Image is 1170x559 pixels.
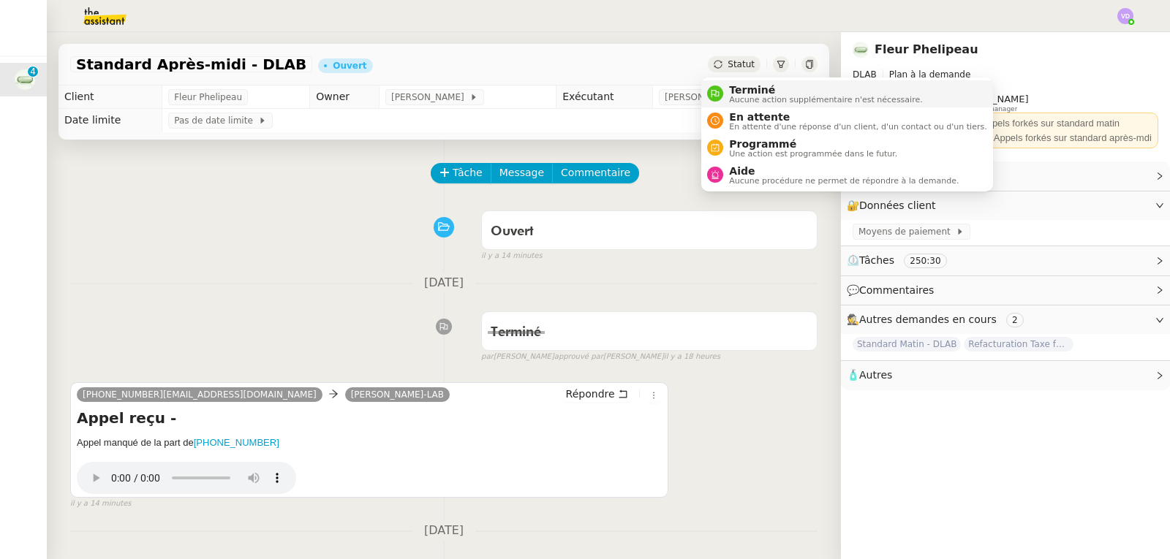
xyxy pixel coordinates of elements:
span: il y a 14 minutes [70,498,132,510]
td: Owner [310,85,380,109]
span: Données client [859,199,936,211]
td: Client [58,85,162,109]
span: il y a 18 heures [664,351,720,363]
span: [PHONE_NUMBER][EMAIL_ADDRESS][DOMAIN_NAME] [83,389,317,400]
button: Tâche [431,163,491,183]
span: Moyens de paiement [858,224,956,239]
div: 🧴Autres [841,361,1170,389]
a: [PERSON_NAME]-LAB [345,388,450,401]
span: Aide [729,165,959,177]
span: En attente [729,111,986,123]
span: approuvé par [554,351,603,363]
span: Aucune action supplémentaire n'est nécessaire. [729,96,922,104]
span: Standard Après-midi - DLAB [76,57,306,72]
span: Tâches [859,254,894,266]
button: Message [491,163,553,183]
a: [PHONE_NUMBER] [194,437,279,448]
span: [PERSON_NAME] [665,90,743,104]
span: Autres [859,369,892,381]
span: Commentaires [859,284,934,296]
span: Programmé [729,138,897,150]
img: 7f9b6497-4ade-4d5b-ae17-2cbe23708554 [853,42,869,58]
span: DLAB [853,69,877,80]
span: Terminé [491,326,541,339]
span: [PERSON_NAME] [391,90,469,104]
div: 📞 Standard à partir de 13H --> Appels forkés sur standard après-mdi [858,131,1152,145]
small: [PERSON_NAME] [PERSON_NAME] [481,351,720,363]
nz-tag: 2 [1006,313,1024,327]
td: Exécutant [556,85,653,109]
span: En attente d'une réponse d'un client, d'un contact ou d'un tiers. [729,123,986,131]
div: 🕵️Autres demandes en cours 2 [841,305,1170,334]
div: ⚙️Procédures [841,161,1170,190]
span: Message [499,164,544,181]
span: Pas de date limite [174,113,258,128]
span: [DATE] [412,521,475,541]
span: Standard Matin - DLAB [853,337,961,351]
div: Ouvert [333,61,366,70]
span: Commentaire [561,164,630,181]
div: 🔐Données client [841,191,1170,220]
span: Une action est programmée dans le futur. [729,150,897,158]
div: 📞 Standard jusqu'à 13H --> Appels forkés sur standard matin [858,116,1152,131]
a: Fleur Phelipeau [875,42,978,56]
span: il y a 14 minutes [481,250,543,262]
span: 💬 [847,284,940,296]
p: 4 [30,66,36,80]
h4: Appel reçu - [77,408,662,428]
td: Date limite [58,109,162,132]
div: 💬Commentaires [841,276,1170,305]
span: 🔐 [847,197,942,214]
audio: Your browser does not support the audio element. [77,455,296,494]
button: Commentaire [552,163,639,183]
span: Terminé [729,84,922,96]
span: 🕵️ [847,313,1030,325]
img: svg [1117,8,1133,24]
span: Ouvert [491,225,534,238]
nz-badge-sup: 4 [28,66,38,77]
button: Répondre [561,386,633,402]
span: Aucune procédure ne permet de répondre à la demande. [729,177,959,185]
img: 7f9b6497-4ade-4d5b-ae17-2cbe23708554 [15,69,35,90]
span: ⏲️ [847,254,959,266]
h5: Appel manqué de la part de [77,436,662,450]
span: Tâche [453,164,483,181]
nz-tag: 250:30 [904,254,946,268]
span: par [481,351,494,363]
span: 🧴 [847,369,892,381]
span: Autres demandes en cours [859,313,997,325]
span: Répondre [566,387,615,401]
span: Plan à la demande [889,69,971,80]
span: Refacturation Taxe foncière 2025 [964,337,1073,351]
span: [DATE] [412,273,475,293]
span: Statut [728,59,755,69]
div: ⏲️Tâches 250:30 [841,246,1170,275]
span: Fleur Phelipeau [174,90,242,104]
